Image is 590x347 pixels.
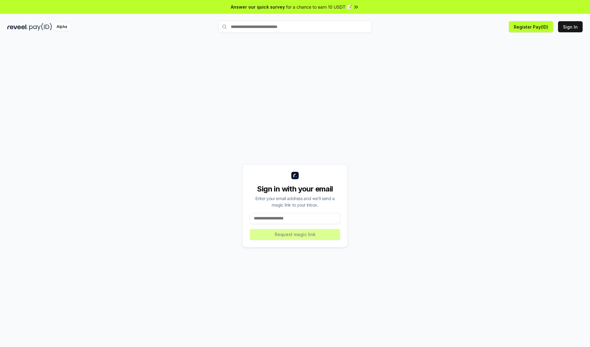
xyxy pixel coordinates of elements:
span: for a chance to earn 10 USDT 📝 [286,4,352,10]
img: pay_id [29,23,52,31]
div: Sign in with your email [250,184,340,194]
div: Enter your email address and we’ll send a magic link to your inbox. [250,195,340,208]
span: Answer our quick survey [231,4,285,10]
img: logo_small [291,172,299,179]
img: reveel_dark [7,23,28,31]
button: Sign In [558,21,583,32]
div: Alpha [53,23,70,31]
button: Register Pay(ID) [509,21,553,32]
